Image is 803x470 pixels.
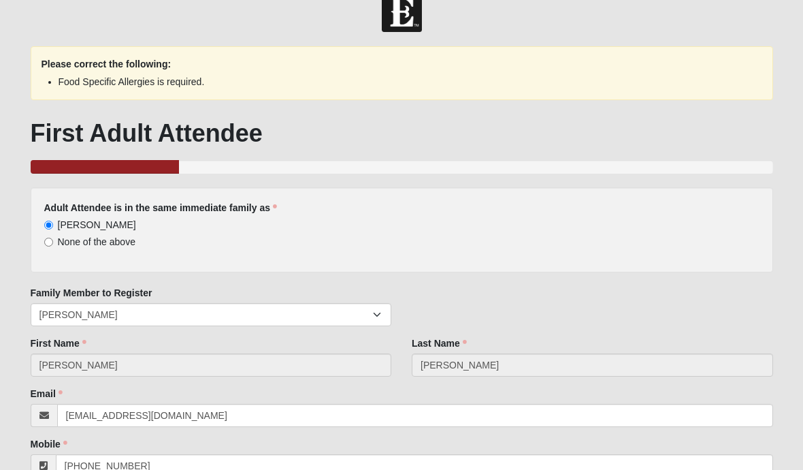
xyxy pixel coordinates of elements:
[44,238,53,247] input: None of the above
[31,46,773,100] div: Please correct the following:
[44,221,53,230] input: [PERSON_NAME]
[31,437,67,451] label: Mobile
[412,336,467,350] label: Last Name
[58,236,135,247] span: None of the above
[58,219,136,230] span: [PERSON_NAME]
[44,201,277,215] label: Adult Attendee is in the same immediate family as
[31,336,86,350] label: First Name
[31,119,773,148] h1: First Adult Attendee
[31,286,152,300] label: Family Member to Register
[59,75,745,89] li: Food Specific Allergies is required.
[31,387,63,401] label: Email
